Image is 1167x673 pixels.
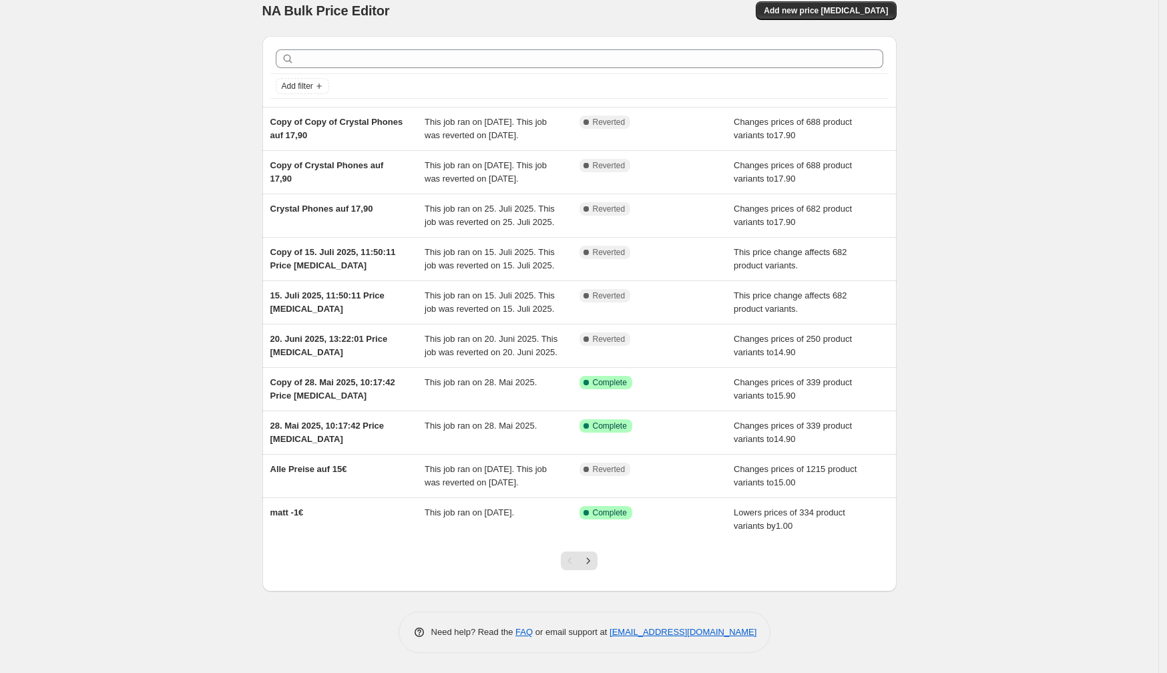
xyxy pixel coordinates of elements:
span: Need help? Read the [431,627,516,637]
span: This job ran on [DATE]. This job was reverted on [DATE]. [425,160,547,184]
span: Copy of Copy of Crystal Phones auf 17,90 [270,117,403,140]
span: This job ran on [DATE]. [425,507,514,517]
span: NA Bulk Price Editor [262,3,390,18]
span: This job ran on [DATE]. This job was reverted on [DATE]. [425,117,547,140]
span: This job ran on 28. Mai 2025. [425,421,537,431]
span: Changes prices of 688 product variants to [734,160,852,184]
nav: Pagination [561,551,598,570]
span: Changes prices of 688 product variants to [734,117,852,140]
span: This job ran on 25. Juli 2025. This job was reverted on 25. Juli 2025. [425,204,555,227]
span: 28. Mai 2025, 10:17:42 Price [MEDICAL_DATA] [270,421,385,444]
span: Copy of Crystal Phones auf 17,90 [270,160,384,184]
span: Reverted [593,334,626,345]
span: Complete [593,377,627,388]
span: 1.00 [776,521,792,531]
span: Alle Preise auf 15€ [270,464,347,474]
span: This price change affects 682 product variants. [734,290,847,314]
button: Add filter [276,78,329,94]
span: 14.90 [774,434,796,444]
span: Crystal Phones auf 17,90 [270,204,373,214]
span: matt -1€ [270,507,304,517]
span: Changes prices of 1215 product variants to [734,464,857,487]
a: FAQ [515,627,533,637]
span: Changes prices of 250 product variants to [734,334,852,357]
span: This job ran on 20. Juni 2025. This job was reverted on 20. Juni 2025. [425,334,557,357]
span: 17.90 [774,217,796,227]
span: Reverted [593,117,626,128]
span: 15. Juli 2025, 11:50:11 Price [MEDICAL_DATA] [270,290,385,314]
span: Add new price [MEDICAL_DATA] [764,5,888,16]
span: or email support at [533,627,610,637]
span: Reverted [593,160,626,171]
span: This job ran on 28. Mai 2025. [425,377,537,387]
span: This price change affects 682 product variants. [734,247,847,270]
span: Reverted [593,247,626,258]
span: 15.00 [774,477,796,487]
button: Add new price [MEDICAL_DATA] [756,1,896,20]
span: Add filter [282,81,313,91]
span: 14.90 [774,347,796,357]
span: Changes prices of 339 product variants to [734,421,852,444]
span: Complete [593,507,627,518]
span: Lowers prices of 334 product variants by [734,507,845,531]
span: Reverted [593,204,626,214]
span: Complete [593,421,627,431]
span: Reverted [593,464,626,475]
span: 17.90 [774,174,796,184]
span: 17.90 [774,130,796,140]
span: Copy of 15. Juli 2025, 11:50:11 Price [MEDICAL_DATA] [270,247,396,270]
a: [EMAIL_ADDRESS][DOMAIN_NAME] [610,627,756,637]
span: 20. Juni 2025, 13:22:01 Price [MEDICAL_DATA] [270,334,388,357]
span: This job ran on 15. Juli 2025. This job was reverted on 15. Juli 2025. [425,247,555,270]
span: 15.90 [774,391,796,401]
span: This job ran on [DATE]. This job was reverted on [DATE]. [425,464,547,487]
button: Next [579,551,598,570]
span: Copy of 28. Mai 2025, 10:17:42 Price [MEDICAL_DATA] [270,377,395,401]
span: Changes prices of 339 product variants to [734,377,852,401]
span: This job ran on 15. Juli 2025. This job was reverted on 15. Juli 2025. [425,290,555,314]
span: Reverted [593,290,626,301]
span: Changes prices of 682 product variants to [734,204,852,227]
